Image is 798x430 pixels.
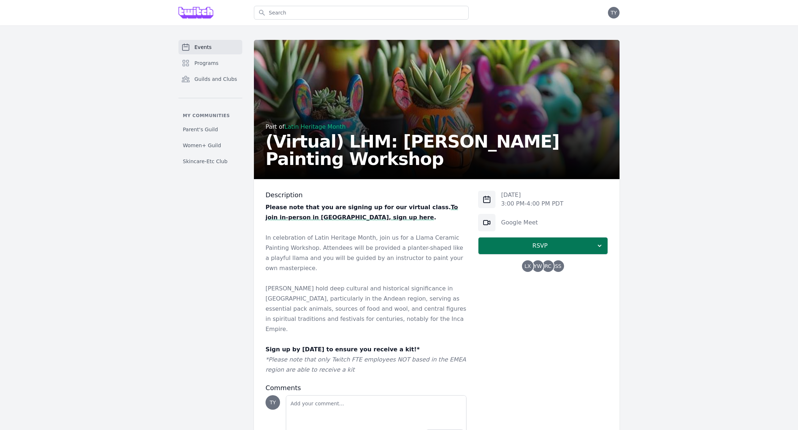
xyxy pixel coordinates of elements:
[183,142,221,149] span: Women+ Guild
[194,44,211,51] span: Events
[266,346,420,353] strong: Sign up by [DATE] to ensure you receive a kit!*
[178,155,242,168] a: Skincare-Etc Club
[266,123,608,131] div: Part of
[610,10,617,15] span: TY
[484,241,596,250] span: RSVP
[266,133,608,168] h2: (Virtual) LHM: [PERSON_NAME] Painting Workshop
[266,356,466,373] em: *Please note that only Twitch FTE employees NOT based in the EMEA region are able to receive a kit
[178,56,242,70] a: Programs
[254,6,469,20] input: Search
[178,123,242,136] a: Parent's Guild
[266,233,466,273] p: In celebration of Latin Heritage Month, join us for a Llama Ceramic Painting Workshop. Attendees ...
[178,40,242,54] a: Events
[183,158,227,165] span: Skincare-Etc Club
[178,113,242,119] p: My communities
[266,384,466,392] h3: Comments
[501,199,564,208] p: 3:00 PM - 4:00 PM PDT
[266,284,466,334] p: [PERSON_NAME] hold deep cultural and historical significance in [GEOGRAPHIC_DATA], particularly i...
[266,191,466,199] h3: Description
[478,237,608,255] button: RSVP
[178,7,213,18] img: Grove
[501,219,538,226] a: Google Meet
[194,59,218,67] span: Programs
[434,214,436,221] strong: .
[284,123,346,130] a: Latin Heritage Month
[534,264,542,269] span: YW
[544,264,551,269] span: RC
[608,7,620,18] button: TY
[178,139,242,152] a: Women+ Guild
[555,264,562,269] span: SS
[266,204,458,221] a: To join in-person in [GEOGRAPHIC_DATA], sign up here
[194,75,237,83] span: Guilds and Clubs
[266,204,451,211] strong: Please note that you are signing up for our virtual class.
[178,72,242,86] a: Guilds and Clubs
[178,40,242,168] nav: Sidebar
[525,264,531,269] span: LX
[183,126,218,133] span: Parent's Guild
[501,191,564,199] p: [DATE]
[270,400,276,405] span: TY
